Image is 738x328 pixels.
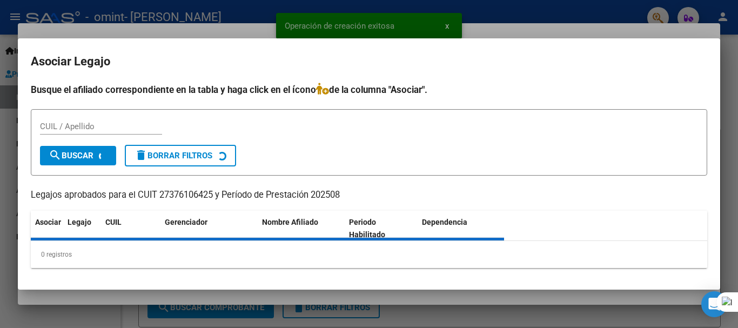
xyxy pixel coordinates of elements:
span: Nombre Afiliado [262,218,318,226]
button: Buscar [40,146,116,165]
h2: Asociar Legajo [31,51,707,72]
span: Periodo Habilitado [349,218,385,239]
h4: Busque el afiliado correspondiente en la tabla y haga click en el ícono de la columna "Asociar". [31,83,707,97]
datatable-header-cell: Legajo [63,211,101,246]
mat-icon: search [49,149,62,162]
span: Dependencia [422,218,467,226]
div: Open Intercom Messenger [701,291,727,317]
datatable-header-cell: Gerenciador [160,211,258,246]
button: Borrar Filtros [125,145,236,166]
datatable-header-cell: Nombre Afiliado [258,211,345,246]
datatable-header-cell: Periodo Habilitado [345,211,418,246]
span: Asociar [35,218,61,226]
mat-icon: delete [135,149,147,162]
datatable-header-cell: Asociar [31,211,63,246]
span: Borrar Filtros [135,151,212,160]
datatable-header-cell: Dependencia [418,211,505,246]
div: 0 registros [31,241,707,268]
span: Buscar [49,151,93,160]
span: Legajo [68,218,91,226]
p: Legajos aprobados para el CUIT 27376106425 y Período de Prestación 202508 [31,189,707,202]
datatable-header-cell: CUIL [101,211,160,246]
span: Gerenciador [165,218,207,226]
span: CUIL [105,218,122,226]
